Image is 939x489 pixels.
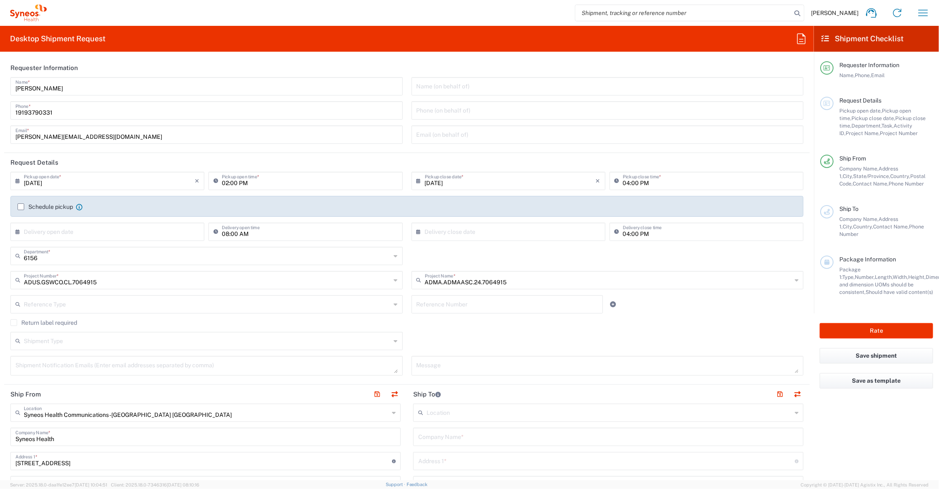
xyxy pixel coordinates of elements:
[873,223,909,230] span: Contact Name,
[880,130,918,136] span: Project Number
[821,34,904,44] h2: Shipment Checklist
[839,206,859,212] span: Ship To
[10,158,58,167] h2: Request Details
[843,173,853,179] span: City,
[413,390,441,399] h2: Ship To
[608,298,619,310] a: Add Reference
[839,266,861,280] span: Package 1:
[908,274,926,280] span: Height,
[853,223,873,230] span: Country,
[10,64,78,72] h2: Requester Information
[386,482,407,487] a: Support
[596,174,600,188] i: ×
[851,123,881,129] span: Department,
[75,482,107,487] span: [DATE] 10:04:51
[839,62,899,68] span: Requester Information
[875,274,893,280] span: Length,
[10,482,107,487] span: Server: 2025.18.0-daa1fe12ee7
[843,223,853,230] span: City,
[855,72,871,78] span: Phone,
[893,274,908,280] span: Width,
[811,9,859,17] span: [PERSON_NAME]
[839,155,866,162] span: Ship From
[839,72,855,78] span: Name,
[10,34,105,44] h2: Desktop Shipment Request
[10,390,41,399] h2: Ship From
[839,216,879,222] span: Company Name,
[820,373,933,389] button: Save as template
[889,181,924,187] span: Phone Number
[820,348,933,364] button: Save shipment
[853,181,889,187] span: Contact Name,
[195,174,199,188] i: ×
[839,256,896,263] span: Package Information
[839,97,881,104] span: Request Details
[801,481,929,489] span: Copyright © [DATE]-[DATE] Agistix Inc., All Rights Reserved
[575,5,791,21] input: Shipment, tracking or reference number
[851,115,895,121] span: Pickup close date,
[871,72,885,78] span: Email
[881,123,894,129] span: Task,
[846,130,880,136] span: Project Name,
[853,173,890,179] span: State/Province,
[111,482,199,487] span: Client: 2025.18.0-7346316
[167,482,199,487] span: [DATE] 08:10:16
[866,289,933,295] span: Should have valid content(s)
[10,319,77,326] label: Return label required
[890,173,910,179] span: Country,
[820,323,933,339] button: Rate
[842,274,855,280] span: Type,
[839,108,882,114] span: Pickup open date,
[839,166,879,172] span: Company Name,
[855,274,875,280] span: Number,
[18,203,73,210] label: Schedule pickup
[407,482,428,487] a: Feedback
